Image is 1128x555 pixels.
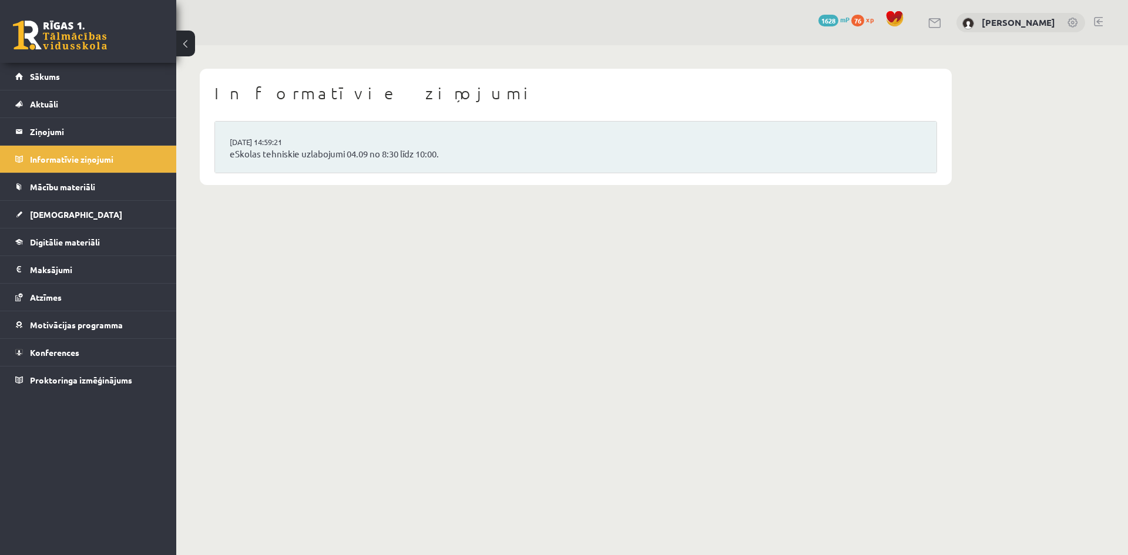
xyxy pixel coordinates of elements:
[15,173,162,200] a: Mācību materiāli
[230,136,318,148] a: [DATE] 14:59:21
[15,366,162,393] a: Proktoringa izmēģinājums
[15,256,162,283] a: Maksājumi
[15,201,162,228] a: [DEMOGRAPHIC_DATA]
[15,284,162,311] a: Atzīmes
[15,63,162,90] a: Sākums
[15,90,162,117] a: Aktuāli
[30,237,100,247] span: Digitālie materiāli
[30,99,58,109] span: Aktuāli
[30,292,62,302] span: Atzīmes
[15,339,162,366] a: Konferences
[15,228,162,255] a: Digitālie materiāli
[30,209,122,220] span: [DEMOGRAPHIC_DATA]
[13,21,107,50] a: Rīgas 1. Tālmācības vidusskola
[30,347,79,358] span: Konferences
[851,15,864,26] span: 76
[962,18,974,29] img: Andželīna Salukauri
[30,256,162,283] legend: Maksājumi
[30,181,95,192] span: Mācību materiāli
[214,83,937,103] h1: Informatīvie ziņojumi
[230,147,922,161] a: eSkolas tehniskie uzlabojumi 04.09 no 8:30 līdz 10:00.
[15,311,162,338] a: Motivācijas programma
[818,15,850,24] a: 1628 mP
[840,15,850,24] span: mP
[982,16,1055,28] a: [PERSON_NAME]
[15,118,162,145] a: Ziņojumi
[15,146,162,173] a: Informatīvie ziņojumi
[30,71,60,82] span: Sākums
[30,375,132,385] span: Proktoringa izmēģinājums
[818,15,838,26] span: 1628
[866,15,874,24] span: xp
[30,146,162,173] legend: Informatīvie ziņojumi
[30,118,162,145] legend: Ziņojumi
[30,319,123,330] span: Motivācijas programma
[851,15,879,24] a: 76 xp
